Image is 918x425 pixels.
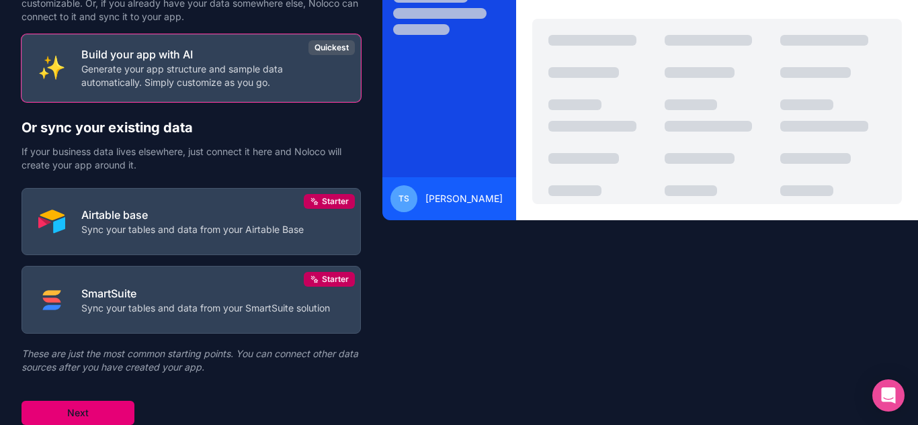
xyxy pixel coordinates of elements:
[81,223,304,236] p: Sync your tables and data from your Airtable Base
[322,274,349,285] span: Starter
[81,62,344,89] p: Generate your app structure and sample data automatically. Simply customize as you go.
[38,287,65,314] img: SMART_SUITE
[81,46,344,62] p: Build your app with AI
[22,118,361,137] h2: Or sync your existing data
[308,40,355,55] div: Quickest
[399,193,409,204] span: TS
[81,207,304,223] p: Airtable base
[81,301,330,315] p: Sync your tables and data from your SmartSuite solution
[425,192,503,205] span: [PERSON_NAME]
[22,145,361,172] p: If your business data lives elsewhere, just connect it here and Noloco will create your app aroun...
[38,208,65,235] img: AIRTABLE
[81,285,330,301] p: SmartSuite
[22,188,361,256] button: AIRTABLEAirtable baseSync your tables and data from your Airtable BaseStarter
[22,401,134,425] button: Next
[38,54,65,81] img: INTERNAL_WITH_AI
[22,34,361,102] button: INTERNAL_WITH_AIBuild your app with AIGenerate your app structure and sample data automatically. ...
[322,196,349,207] span: Starter
[22,347,361,374] p: These are just the most common starting points. You can connect other data sources after you have...
[872,379,905,412] div: Open Intercom Messenger
[22,266,361,334] button: SMART_SUITESmartSuiteSync your tables and data from your SmartSuite solutionStarter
